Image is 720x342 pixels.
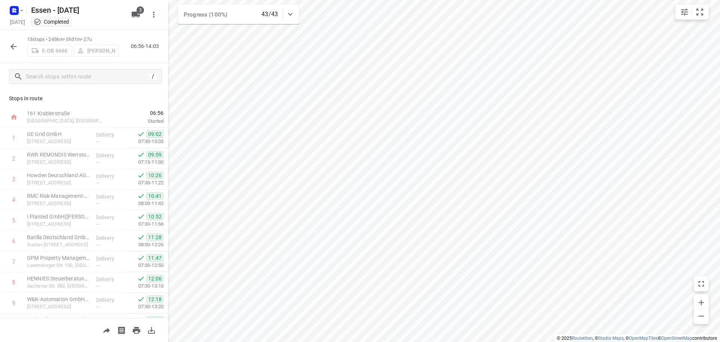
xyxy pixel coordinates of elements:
span: 06:56 [114,109,163,117]
div: 1 [12,134,15,142]
p: [STREET_ADDRESS] [27,220,90,228]
p: 08:00-12:26 [126,241,163,249]
span: 11:47 [146,254,163,262]
p: GPM Property Management GmbH([PERSON_NAME]) [27,254,90,262]
p: 13 stops • 245km • 5h31m • 27u [27,36,118,43]
span: Download route [144,326,159,333]
button: More [146,7,161,22]
span: Print shipping labels [114,326,129,333]
div: Progress (100%)43/43 [178,5,299,24]
p: 07:30-13:20 [126,303,163,310]
span: — [96,139,100,145]
p: Delivery [96,234,124,242]
p: Delivery [96,317,124,324]
span: — [96,283,100,289]
span: 09:59 [146,151,163,158]
svg: Done [137,151,145,158]
p: [STREET_ADDRESS] [27,200,90,207]
svg: Done [137,316,145,324]
p: Howden Deutschland AG(Jill Wolf) [27,172,90,179]
p: Aachener Str. 382, [GEOGRAPHIC_DATA] [27,282,90,290]
p: [GEOGRAPHIC_DATA], [GEOGRAPHIC_DATA] [27,117,105,125]
p: 07:15-11:00 [126,158,163,166]
span: 3 [136,6,144,14]
p: I Planted GmbH([PERSON_NAME] ) [27,213,90,220]
p: Delivery [96,131,124,139]
p: RWR REMONDIS Wertstoff-Recycling GmbH & Co. KG(Rebeka Maaßen) [27,151,90,158]
svg: Done [137,254,145,262]
div: 6 [12,238,15,245]
span: Select [6,316,21,331]
p: 07:30-13:10 [126,282,163,290]
span: 11:28 [146,234,163,241]
a: OpenStreetMap [661,336,692,341]
a: OpenMapTiles [629,336,658,341]
p: Delivery [96,296,124,304]
p: Delivery [96,172,124,180]
span: — [96,304,100,310]
div: 9 [12,300,15,307]
span: 12:18 [146,295,163,303]
a: Routetitan [572,336,593,341]
span: 10:52 [146,213,163,220]
p: Delivery [96,276,124,283]
p: HENNIES Steuerberatung GmbH & Co. KG(Ricarda Hennies) [27,275,90,282]
span: 12:49 [146,316,163,324]
span: — [96,201,100,206]
span: — [96,180,100,186]
p: 161 Krablerstraße [27,110,105,117]
p: Stops in route [9,95,159,102]
div: This project completed. You cannot make any changes to it. [34,18,69,26]
div: 7 [12,258,15,265]
span: 10:41 [146,192,163,200]
div: 4 [12,196,15,203]
span: 09:02 [146,130,163,138]
span: — [96,221,100,227]
p: Started [114,118,163,125]
div: 2 [12,155,15,162]
span: Print route [129,326,144,333]
div: / [149,72,157,81]
svg: Done [137,275,145,282]
li: © 2025 , © , © © contributors [557,336,717,341]
p: Delivery [96,255,124,262]
p: RMC Risk-Management-Consulting GmbH(Kückemanns Daniela ) [27,192,90,200]
svg: Done [137,234,145,241]
p: Delivery [96,193,124,200]
div: 5 [12,217,15,224]
p: [STREET_ADDRESS] [27,179,90,187]
div: 3 [12,176,15,183]
p: 43/43 [261,10,278,19]
p: Hydro Aluminium Recycling Deutschland GmbH - 5(Marcel Meurer) [27,316,90,324]
p: Gustav-Heinemann-Ufer 72a, Köln [27,241,90,249]
div: small contained button group [675,5,709,20]
p: 07:30-11:22 [126,179,163,187]
button: 3 [128,7,143,22]
p: 08:00-11:42 [126,200,163,207]
p: Luxemburger Str. 150, Köln [27,262,90,269]
p: [STREET_ADDRESS] [27,303,90,310]
span: — [96,160,100,165]
p: W&K-Automation GmbH([PERSON_NAME]) [27,295,90,303]
p: 07:30-10:03 [126,138,163,145]
span: — [96,263,100,268]
span: 12:06 [146,275,163,282]
span: 10:26 [146,172,163,179]
a: Stadia Maps [598,336,624,341]
p: Delivery [96,214,124,221]
svg: Done [137,130,145,138]
span: — [96,242,100,248]
p: 07:30-11:56 [126,220,163,228]
p: Rheinstraße 73, Mönchengladbach [27,138,90,145]
svg: Done [137,172,145,179]
span: Share route [99,326,114,333]
p: [STREET_ADDRESS] [27,158,90,166]
button: Map settings [677,5,692,20]
p: Barilla Deutschland GmbH([PERSON_NAME]) [27,234,90,241]
p: Delivery [96,152,124,159]
p: 07:30-12:50 [126,262,163,269]
p: GE Grid GmbH [27,130,90,138]
input: Search stops within route [26,71,149,83]
div: 8 [12,279,15,286]
span: Progress (100%) [184,11,227,18]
